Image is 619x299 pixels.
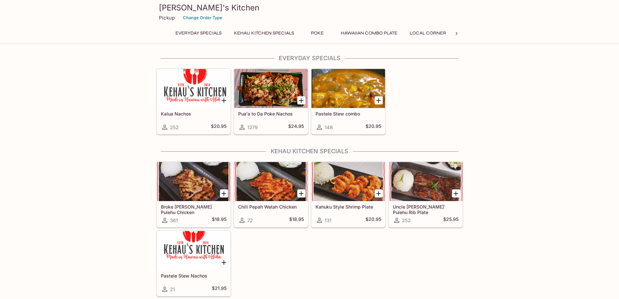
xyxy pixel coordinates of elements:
h5: $24.95 [288,123,304,131]
div: Pastele Stew combo [312,69,385,108]
span: 72 [247,217,253,224]
button: Kehau Kitchen Specials [230,29,298,38]
span: 252 [170,124,179,130]
h5: $21.95 [212,285,226,293]
h5: Pastele Stew Nachos [161,273,226,279]
p: Pickup [159,15,175,21]
button: Hawaiian Combo Plate [337,29,401,38]
h5: Broke [PERSON_NAME] Pulehu Chicken [161,204,226,215]
a: Chili Pepah Watah Chicken72$18.95 [234,162,308,227]
button: Change Order Type [180,13,225,23]
div: Chili Pepah Watah Chicken [234,162,308,201]
button: Everyday Specials [172,29,225,38]
h5: $25.95 [443,216,458,224]
h5: Pastele Stew combo [316,111,381,116]
h5: Kahuku Style Shrimp Plate [316,204,381,210]
button: Poke [303,29,332,38]
button: Add Broke Da Mouth Pulehu Chicken [220,189,228,197]
button: Add Chili Pepah Watah Chicken [297,189,305,197]
span: 148 [325,124,333,130]
div: Pastele Stew Nachos [157,231,230,270]
span: 361 [170,217,178,224]
a: Kalua Nachos252$20.95 [157,69,231,134]
a: Pua'a to Da Poke Nachos1279$24.95 [234,69,308,134]
button: Add Kahuku Style Shrimp Plate [375,189,383,197]
button: Add Kalua Nachos [220,96,228,104]
h5: $18.95 [212,216,226,224]
a: Broke [PERSON_NAME] Pulehu Chicken361$18.95 [157,162,231,227]
a: Kahuku Style Shrimp Plate131$20.95 [311,162,385,227]
button: Add Uncle Dennis' Pulehu Rib Plate [452,189,460,197]
div: Kalua Nachos [157,69,230,108]
button: Local Corner [406,29,450,38]
h5: Kalua Nachos [161,111,226,116]
span: 252 [402,217,411,224]
span: 21 [170,286,175,292]
h5: $20.95 [211,123,226,131]
h5: Pua'a to Da Poke Nachos [238,111,304,116]
a: Pastele Stew Nachos21$21.95 [157,231,231,296]
h4: Everyday Specials [156,55,463,62]
h5: $18.95 [289,216,304,224]
div: Kahuku Style Shrimp Plate [312,162,385,201]
span: 131 [325,217,331,224]
h3: [PERSON_NAME]'s Kitchen [159,3,460,13]
h5: Uncle [PERSON_NAME]' Pulehu Rib Plate [393,204,458,215]
a: Pastele Stew combo148$20.95 [311,69,385,134]
a: Uncle [PERSON_NAME]' Pulehu Rib Plate252$25.95 [389,162,463,227]
h5: $20.95 [366,216,381,224]
span: 1279 [247,124,258,130]
div: Uncle Dennis' Pulehu Rib Plate [389,162,462,201]
div: Pua'a to Da Poke Nachos [234,69,308,108]
h4: Kehau Kitchen Specials [156,148,463,155]
h5: $20.95 [366,123,381,131]
button: Add Pastele Stew Nachos [220,258,228,266]
button: Add Pastele Stew combo [375,96,383,104]
h5: Chili Pepah Watah Chicken [238,204,304,210]
button: Add Pua'a to Da Poke Nachos [297,96,305,104]
div: Broke Da Mouth Pulehu Chicken [157,162,230,201]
